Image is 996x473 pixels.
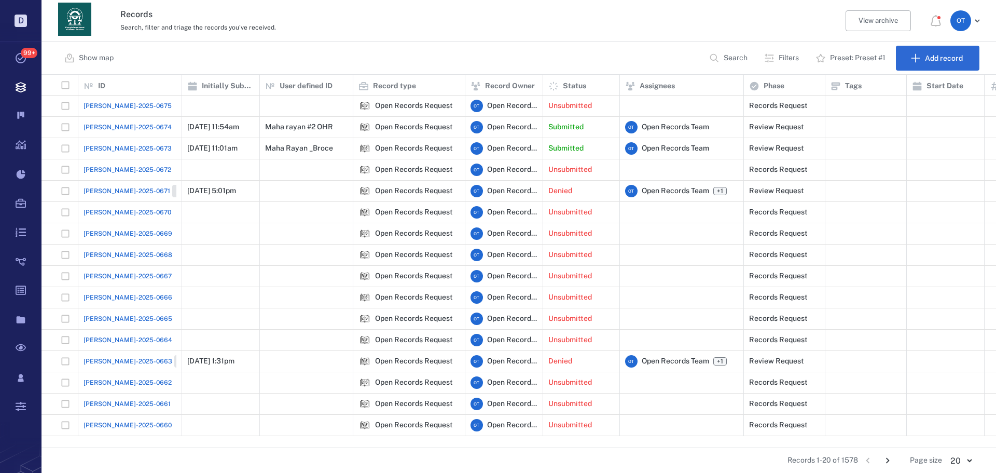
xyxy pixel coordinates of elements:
div: Review Request [749,357,804,365]
a: [PERSON_NAME]-2025-0661 [84,399,171,409]
img: Georgia Department of Human Services logo [58,3,91,36]
img: icon Open Records Request [358,398,371,410]
img: icon Open Records Request [358,206,371,219]
p: Denied [548,356,572,367]
p: Search [724,53,748,63]
span: +1 [713,187,727,195]
span: Open Records Team [642,143,709,154]
div: Open Records Request [375,166,453,173]
button: Filters [758,46,807,71]
div: Open Records Request [358,227,371,240]
a: [PERSON_NAME]-2025-0663 [84,355,203,368]
a: [PERSON_NAME]-2025-0673 [84,144,172,153]
div: O T [625,185,638,197]
p: Unsubmitted [548,228,592,239]
a: [PERSON_NAME]-2025-0675 [84,101,172,111]
p: Submitted [548,122,584,132]
div: O T [471,185,483,197]
div: O T [471,206,483,219]
p: Unsubmitted [548,377,592,388]
p: Unsubmitted [548,399,592,409]
img: icon Open Records Request [358,376,371,389]
img: icon Open Records Request [358,142,371,155]
span: Open Records Team [487,143,537,154]
div: Open Records Request [375,400,453,408]
p: Record Owner [485,81,535,91]
span: [PERSON_NAME]-2025-0665 [84,314,172,323]
div: Open Records Request [358,270,371,282]
p: Filters [779,53,799,63]
p: Denied [548,186,572,196]
a: [PERSON_NAME]-2025-0672 [84,165,171,174]
span: [PERSON_NAME]-2025-0663 [84,357,172,366]
div: Records Request [749,166,808,173]
a: [PERSON_NAME]-2025-0664 [84,335,172,345]
div: O T [471,142,483,155]
span: Open Records Team [487,250,537,260]
span: Open Records Team [487,420,537,430]
span: Open Records Team [487,335,537,345]
div: Open Records Request [375,144,453,152]
a: [PERSON_NAME]-2025-0660 [84,421,172,430]
p: Tags [845,81,862,91]
p: Submitted [548,143,584,154]
div: Open Records Request [375,251,453,259]
div: Open Records Request [358,376,371,389]
span: Open Records Team [487,314,537,324]
p: Status [563,81,586,91]
span: +1 [715,187,725,196]
nav: pagination navigation [858,452,897,469]
p: Preset: Preset #1 [830,53,886,63]
p: [DATE] 1:31pm [187,356,234,367]
div: Open Records Request [358,313,371,325]
div: O T [471,291,483,304]
span: Closed [174,187,199,196]
div: O T [471,164,483,176]
a: [PERSON_NAME]-2025-0669 [84,229,172,238]
div: Open Records Request [358,142,371,155]
span: [PERSON_NAME]-2025-0674 [84,123,172,132]
p: User defined ID [280,81,333,91]
span: Open Records Team [487,399,537,409]
img: icon Open Records Request [358,334,371,346]
img: icon Open Records Request [358,121,371,133]
div: Open Records Request [375,379,453,386]
div: Open Records Request [375,357,453,365]
p: [DATE] 5:01pm [187,186,236,196]
p: D [15,15,27,27]
span: [PERSON_NAME]-2025-0662 [84,378,172,387]
div: Open Records Request [375,123,453,131]
p: Record type [373,81,416,91]
div: O T [625,142,638,155]
a: [PERSON_NAME]-2025-0671Closed [84,185,201,197]
span: Open Records Team [642,186,709,196]
div: Maha rayan #2 OHR [265,123,333,131]
span: Open Records Team [487,228,537,239]
div: Records Request [749,251,808,259]
span: Open Records Team [487,207,537,218]
div: O T [471,355,483,368]
span: Open Records Team [487,186,537,196]
div: Open Records Request [358,206,371,219]
p: Initially Submitted Date [202,81,254,91]
p: Unsubmitted [548,335,592,345]
img: icon Open Records Request [358,291,371,304]
div: Open Records Request [358,164,371,176]
div: O T [950,10,971,31]
img: icon Open Records Request [358,313,371,325]
div: Open Records Request [375,272,453,280]
img: icon Open Records Request [358,164,371,176]
div: Records Request [749,400,808,408]
span: [PERSON_NAME]-2025-0666 [84,293,172,302]
span: Open Records Team [487,377,537,388]
div: O T [471,227,483,240]
div: Records Request [749,272,808,280]
span: Open Records Team [487,271,537,281]
a: [PERSON_NAME]-2025-0668 [84,250,172,260]
div: Records Request [749,229,808,237]
button: View archive [846,10,911,31]
span: Open Records Team [487,356,537,367]
button: Add record [896,46,979,71]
